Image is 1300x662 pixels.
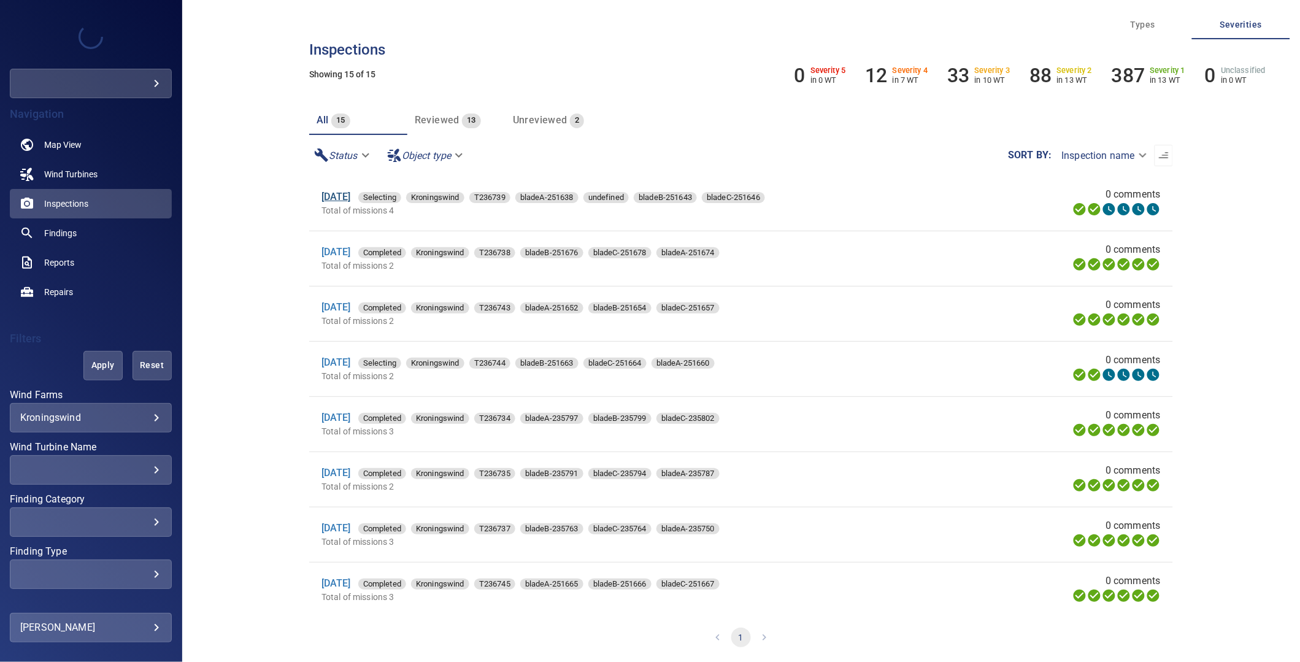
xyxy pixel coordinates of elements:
span: T236743 [474,302,515,314]
svg: Matching 100% [1131,312,1146,327]
svg: Selecting 100% [1102,257,1117,272]
div: Completed [358,579,406,590]
svg: Selecting 100% [1102,478,1117,493]
span: Kroningswind [411,412,469,425]
div: Completed [358,468,406,479]
div: Finding Type [10,560,172,589]
p: Total of missions 2 [321,480,898,493]
div: Selecting [358,358,401,369]
p: Total of missions 3 [321,591,898,603]
div: Status [309,145,377,166]
div: Wind Farms [10,403,172,433]
div: T236735 [474,468,515,479]
div: [PERSON_NAME] [20,618,161,637]
a: [DATE] [321,577,351,589]
span: Repairs [44,286,73,298]
div: redakgreentrustgroup [10,69,172,98]
h6: Severity 5 [810,66,846,75]
svg: ML Processing 100% [1117,588,1131,603]
div: Kroningswind [20,412,161,423]
div: bladeC-235794 [588,468,652,479]
p: in 10 WT [975,75,1010,85]
span: bladeA-235750 [656,523,720,535]
span: bladeA-235797 [520,412,583,425]
span: 0 comments [1106,463,1161,478]
div: Finding Category [10,507,172,537]
p: in 7 WT [893,75,928,85]
span: T236744 [469,357,510,369]
span: Inspections [44,198,88,210]
a: map noActive [10,130,172,160]
p: Total of missions 2 [321,315,898,327]
span: bladeB-251666 [588,578,652,590]
span: bladeC-251657 [656,302,720,314]
span: Severities [1199,17,1283,33]
span: bladeA-251665 [520,578,583,590]
span: Kroningswind [411,523,469,535]
div: Kroningswind [411,579,469,590]
svg: Uploading 100% [1072,533,1087,548]
div: undefined [583,192,629,203]
li: Severity Unclassified [1205,64,1266,87]
svg: Selecting 100% [1102,588,1117,603]
h5: Showing 15 of 15 [309,70,1173,79]
span: bladeA-251674 [656,247,720,259]
svg: Classification 100% [1146,312,1161,327]
svg: Classification 100% [1146,533,1161,548]
h6: Severity 2 [1057,66,1093,75]
span: bladeB-251654 [588,302,652,314]
div: bladeC-251678 [588,247,652,258]
div: bladeA-251652 [520,302,583,314]
h6: 0 [794,64,806,87]
p: in 0 WT [1221,75,1266,85]
span: Wind Turbines [44,168,98,180]
span: bladeA-235787 [656,468,720,480]
div: Wind Turbine Name [10,455,172,485]
svg: Matching 100% [1131,257,1146,272]
a: [DATE] [321,246,351,258]
span: bladeA-251660 [652,357,715,369]
span: Unreviewed [513,114,567,126]
div: Kroningswind [406,192,464,203]
span: T236737 [474,523,515,535]
div: T236737 [474,523,515,534]
a: inspections active [10,189,172,218]
a: [DATE] [321,191,351,202]
div: T236744 [469,358,510,369]
li: Severity 2 [1029,64,1092,87]
h4: Navigation [10,108,172,120]
svg: Matching 0% [1131,368,1146,382]
div: bladeB-235799 [588,413,652,424]
em: Status [329,150,358,161]
span: bladeC-251646 [702,191,765,204]
p: Total of missions 3 [321,536,898,548]
span: T236735 [474,468,515,480]
div: bladeC-235764 [588,523,652,534]
span: bladeB-235799 [588,412,652,425]
svg: Selecting 100% [1102,312,1117,327]
svg: Data Formatted 100% [1087,478,1102,493]
div: bladeB-251643 [634,192,697,203]
div: Kroningswind [411,413,469,424]
span: Kroningswind [411,468,469,480]
div: bladeB-235791 [520,468,583,479]
span: bladeC-251678 [588,247,652,259]
span: 13 [462,114,481,128]
div: bladeB-251666 [588,579,652,590]
a: [DATE] [321,356,351,368]
p: Total of missions 3 [321,425,898,437]
span: bladeC-235794 [588,468,652,480]
span: T236734 [474,412,515,425]
div: bladeB-251676 [520,247,583,258]
h4: Filters [10,333,172,345]
svg: Uploading 100% [1072,478,1087,493]
nav: pagination navigation [309,613,1173,662]
h6: 0 [1205,64,1216,87]
span: 2 [570,114,584,128]
svg: Uploading 100% [1072,423,1087,437]
span: Kroningswind [406,357,464,369]
svg: Matching 100% [1131,423,1146,437]
div: bladeA-251674 [656,247,720,258]
div: Completed [358,302,406,314]
a: [DATE] [321,301,351,313]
